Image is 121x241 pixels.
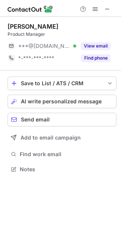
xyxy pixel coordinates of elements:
[81,42,111,50] button: Reveal Button
[8,149,116,160] button: Find work email
[8,95,116,108] button: AI write personalized message
[18,43,71,49] span: ***@[DOMAIN_NAME]
[21,80,103,86] div: Save to List / ATS / CRM
[8,113,116,126] button: Send email
[8,5,53,14] img: ContactOut v5.3.10
[81,54,111,62] button: Reveal Button
[21,98,102,104] span: AI write personalized message
[8,164,116,175] button: Notes
[8,77,116,90] button: save-profile-one-click
[21,117,50,123] span: Send email
[8,131,116,144] button: Add to email campaign
[20,166,113,173] span: Notes
[8,31,116,38] div: Product Manager
[20,135,81,141] span: Add to email campaign
[20,151,113,158] span: Find work email
[8,23,58,30] div: [PERSON_NAME]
